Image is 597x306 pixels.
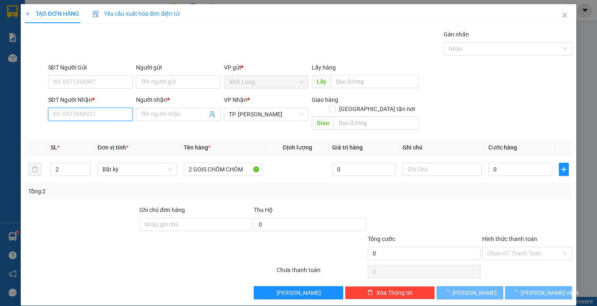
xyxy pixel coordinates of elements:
input: VD: Bàn, Ghế [184,163,263,176]
span: TP. Hồ Chí Minh [229,108,303,120]
div: Người gửi [136,63,221,72]
label: Gán nhãn [444,31,469,38]
span: plus [559,166,568,173]
input: Ghi chú đơn hàng [139,218,252,231]
div: Người nhận [136,95,221,104]
span: Lấy [312,75,331,88]
button: delete [28,163,41,176]
span: Đơn vị tính [97,144,129,151]
div: SĐT Người Gửi [48,63,133,72]
input: Ghi Chú [403,163,482,176]
label: Hình thức thanh toán [482,236,537,242]
span: [PERSON_NAME] [277,288,321,297]
span: SL [51,144,57,151]
span: VP Nhận [224,96,247,103]
label: Ghi chú đơn hàng [139,207,185,213]
span: loading [443,289,452,295]
span: Cước hàng [488,144,517,151]
span: Vĩnh Long [229,76,303,88]
span: Giao hàng [312,96,338,103]
button: [PERSON_NAME] [437,286,503,299]
span: Bất kỳ [102,163,172,176]
span: Giao [312,116,334,130]
span: [GEOGRAPHIC_DATA] tận nơi [336,104,418,113]
div: 0933989811 [54,37,120,48]
span: close [561,12,568,19]
span: Xóa Thông tin [376,288,413,297]
span: [PERSON_NAME] và In [521,288,579,297]
span: Thu Hộ [254,207,273,213]
span: user-add [209,111,216,118]
span: [PERSON_NAME] [452,288,497,297]
span: loading [512,289,521,295]
button: [PERSON_NAME] và In [505,286,572,299]
div: Chưa thanh toán [276,265,367,280]
span: Giá trị hàng [332,144,363,151]
span: Tổng cước [368,236,395,242]
div: [PERSON_NAME] [54,27,120,37]
div: Tổng: 2 [28,187,231,196]
span: Thu rồi : [6,53,31,62]
button: deleteXóa Thông tin [345,286,435,299]
div: VP gửi [224,63,308,72]
input: 0 [332,163,396,176]
div: Vĩnh Long [7,7,48,27]
th: Ghi chú [399,140,485,156]
span: plus [25,11,31,17]
input: Dọc đường [334,116,418,130]
span: Lấy hàng [312,64,336,71]
span: delete [367,289,373,296]
div: TP. [PERSON_NAME] [54,7,120,27]
button: plus [559,163,569,176]
img: icon [92,11,99,17]
span: Yêu cầu xuất hóa đơn điện tử [92,10,180,17]
span: TẠO ĐƠN HÀNG [25,10,79,17]
div: SĐT Người Nhận [48,95,133,104]
button: [PERSON_NAME] [254,286,344,299]
span: Định lượng [283,144,312,151]
input: Dọc đường [331,75,418,88]
span: Nhận: [54,8,74,17]
span: Gửi: [7,8,20,17]
button: Close [553,4,576,27]
div: 20.000 [6,53,49,72]
span: Tên hàng [184,144,211,151]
